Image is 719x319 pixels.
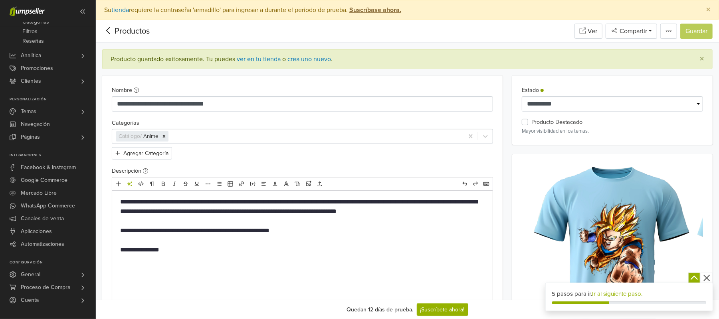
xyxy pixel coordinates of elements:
[349,6,401,14] strong: Suscríbase ahora.
[21,294,39,307] span: Cuenta
[270,179,280,189] a: Color del texto
[102,25,150,37] div: Productos
[21,187,57,199] span: Mercado Libre
[698,0,719,20] button: Close
[470,179,481,189] a: Rehacer
[111,54,687,64] div: Producto guardado exitosamente. .
[21,212,64,225] span: Canales de venta
[10,260,95,265] p: Configuración
[113,179,124,189] a: Añadir
[112,147,172,159] button: Agregar Categoría
[606,24,657,39] button: Compartir
[22,27,38,36] span: Filtros
[125,179,135,189] a: Herramientas de IA
[292,179,303,189] a: Tamaño de fuente
[574,24,602,39] a: Ver
[259,179,269,189] a: Alineación
[303,179,314,189] a: Subir imágenes
[315,179,325,189] a: Subir archivos
[287,55,331,63] a: crea uno nuevo
[21,225,52,238] span: Aplicaciones
[691,50,712,69] button: Close
[160,131,168,142] div: Remove [object Object]
[21,281,70,294] span: Proceso de Compra
[21,238,64,251] span: Automatizaciones
[21,75,41,88] span: Clientes
[10,97,95,102] p: Personalización
[460,179,470,189] a: Deshacer
[112,86,139,95] label: Nombre
[699,53,704,65] span: ×
[192,179,202,189] a: Subrayado
[147,179,157,189] a: Formato
[417,303,468,316] a: ¡Suscríbete ahora!
[706,4,711,16] span: ×
[169,179,180,189] a: Cursiva
[552,289,706,299] div: 5 pasos para ir.
[481,179,491,189] a: Atajos
[22,36,44,46] span: Reseñas
[592,290,643,297] a: Ir al siguiente paso.
[281,179,291,189] a: Fuente
[21,174,67,187] span: Google Commerce
[237,55,281,63] a: ver en tu tienda
[21,199,75,212] span: WhatsApp Commerce
[214,179,224,189] a: Lista
[21,49,41,62] span: Analítica
[680,24,713,39] button: Guardar
[248,179,258,189] a: Incrustar
[111,6,129,14] a: tienda
[21,131,40,144] span: Páginas
[21,105,36,118] span: Temas
[531,118,582,127] label: Producto Destacado
[203,179,213,189] a: Más formato
[618,27,647,35] span: Compartir
[112,119,139,128] label: Categorías
[522,128,703,135] p: Mayor visibilidad en los temas.
[204,55,235,63] span: Tu puedes
[347,305,414,314] div: Quedan 12 días de prueba.
[21,118,50,131] span: Navegación
[158,179,168,189] a: Negrita
[236,179,247,189] a: Enlace
[143,133,158,140] span: Anime
[21,161,76,174] span: Facebook & Instagram
[522,86,544,95] label: Estado
[348,6,401,14] a: Suscríbase ahora.
[119,133,143,140] span: Catálogo /
[21,62,53,75] span: Promociones
[21,268,40,281] span: General
[136,179,146,189] a: HTML
[281,55,286,63] span: o
[10,153,95,158] p: Integraciones
[225,179,236,189] a: Tabla
[112,167,148,175] label: Descripción
[180,179,191,189] a: Eliminado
